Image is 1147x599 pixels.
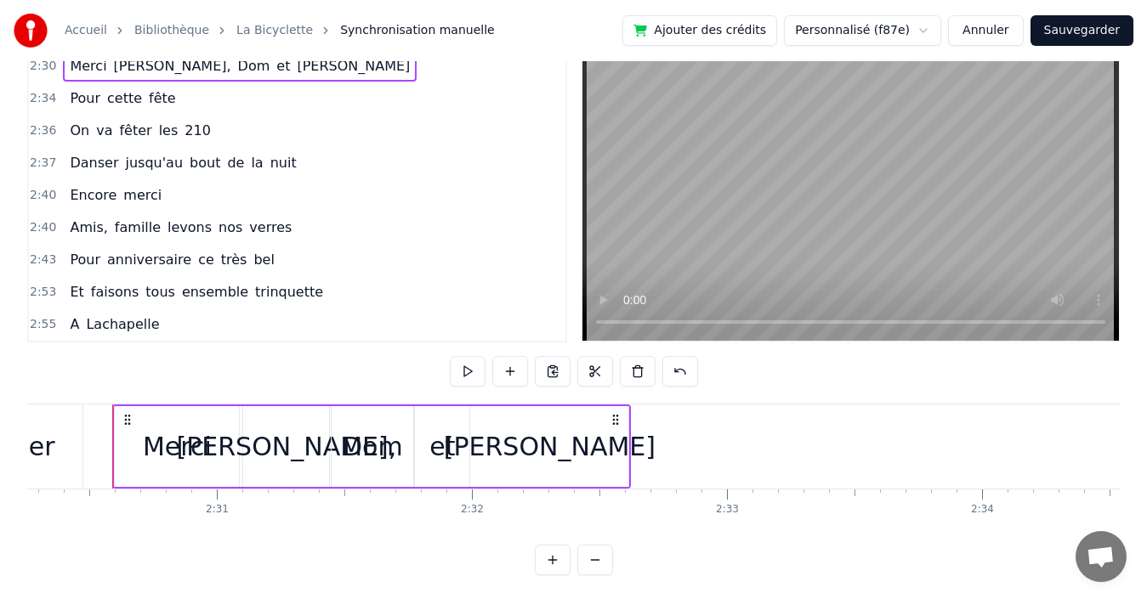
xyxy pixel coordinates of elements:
a: Accueil [65,22,107,39]
nav: breadcrumb [65,22,495,39]
div: Merci [143,427,212,466]
span: 2:40 [30,187,56,204]
span: les [157,121,180,140]
div: Dom [343,427,403,466]
span: Lachapelle [84,314,161,334]
span: famille [113,218,162,237]
span: fêter [117,121,153,140]
span: fête [147,88,178,108]
button: Ajouter des crédits [622,15,777,46]
span: [PERSON_NAME], [112,56,233,76]
span: jusqu'au [123,153,185,172]
div: Ouvrir le chat [1076,531,1127,582]
span: Amis, [68,218,109,237]
span: A [68,314,81,334]
a: La Bicyclette [236,22,313,39]
span: Et [68,282,85,302]
span: 2:30 [30,58,56,75]
span: Dom [236,56,272,76]
div: 2:34 [971,503,994,517]
div: 2:32 [461,503,484,517]
span: Danser [68,153,120,172]
span: va [94,121,114,140]
button: Sauvegarder [1031,15,1133,46]
span: Pour [68,88,102,108]
span: levons [166,218,213,237]
span: trinquette [253,282,325,302]
span: bel [252,250,275,269]
span: ce [196,250,216,269]
div: et [429,427,455,466]
span: faisons [89,282,140,302]
button: Annuler [948,15,1023,46]
img: youka [14,14,48,48]
span: On [68,121,91,140]
div: [PERSON_NAME] [444,427,656,466]
span: 2:36 [30,122,56,139]
span: Merci [68,56,108,76]
span: et [275,56,292,76]
span: 2:53 [30,284,56,301]
div: 2:33 [716,503,739,517]
span: 2:37 [30,155,56,172]
span: cette [105,88,144,108]
span: Pour [68,250,102,269]
span: anniversaire [105,250,193,269]
span: 2:34 [30,90,56,107]
span: de [225,153,246,172]
div: [PERSON_NAME], [177,427,397,466]
a: Bibliothèque [134,22,209,39]
span: [PERSON_NAME] [295,56,412,76]
span: tous [144,282,177,302]
span: 2:43 [30,251,56,268]
span: ensemble [180,282,250,302]
span: très [219,250,249,269]
span: merci [122,185,163,205]
div: 2:31 [206,503,229,517]
span: nuit [269,153,298,172]
span: Encore [68,185,118,205]
span: 2:40 [30,219,56,236]
span: verres [247,218,293,237]
span: bout [188,153,222,172]
span: 210 [183,121,213,140]
span: Synchronisation manuelle [340,22,495,39]
span: nos [217,218,244,237]
span: la [249,153,264,172]
span: 2:55 [30,316,56,333]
